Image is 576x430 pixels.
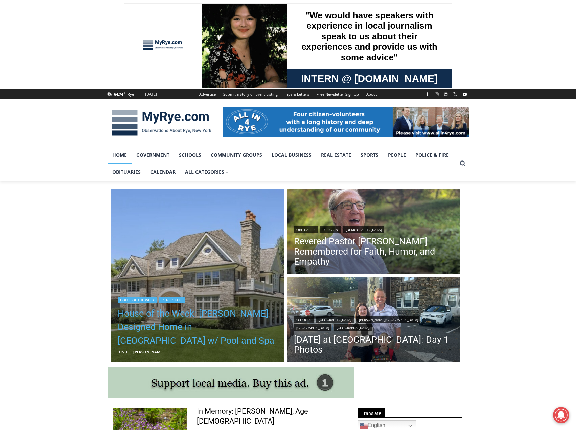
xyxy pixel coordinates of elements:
[0,68,68,84] a: Open Tues. - Sun. [PHONE_NUMBER]
[287,189,460,276] img: Obituary - Donald Poole - 2
[294,335,454,355] a: [DATE] at [GEOGRAPHIC_DATA]: Day 1 Photos
[411,147,454,164] a: Police & Fire
[108,147,457,181] nav: Primary Navigation
[287,189,460,276] a: Read More Revered Pastor Donald Poole Jr. Remembered for Faith, Humor, and Empathy
[294,236,454,267] a: Revered Pastor [PERSON_NAME] Remembered for Faith, Humor, and Empathy
[294,315,454,331] div: | | | |
[313,89,363,99] a: Free Newsletter Sign Up
[145,91,157,98] div: [DATE]
[287,277,460,364] img: (PHOTO: Henry arrived for his first day of Kindergarten at Midland Elementary School. He likes cu...
[316,147,356,164] a: Real Estate
[133,349,164,354] a: [PERSON_NAME]
[294,226,318,233] a: Obituaries
[195,89,381,99] nav: Secondary Navigation
[281,89,313,99] a: Tips & Letters
[171,0,320,66] div: "We would have speakers with experience in local journalism speak to us about their experiences a...
[195,89,220,99] a: Advertise
[131,349,133,354] span: –
[294,316,314,323] a: Schools
[383,147,411,164] a: People
[223,107,469,137] img: All in for Rye
[423,90,431,99] a: Facebook
[356,316,420,323] a: [PERSON_NAME][GEOGRAPHIC_DATA]
[177,67,314,83] span: Intern @ [DOMAIN_NAME]
[360,422,368,430] img: en
[206,147,267,164] a: Community Groups
[108,164,145,180] a: Obituaries
[108,367,354,398] img: support local media, buy this ad
[294,324,331,331] a: [GEOGRAPHIC_DATA]
[111,189,284,363] a: Read More House of the Week: Rich Granoff-Designed Home in Greenwich w/ Pool and Spa
[159,297,185,303] a: Real Estate
[320,226,341,233] a: Religion
[111,189,284,363] img: 28 Thunder Mountain Road, Greenwich
[451,90,459,99] a: X
[145,164,180,180] a: Calendar
[334,324,372,331] a: [GEOGRAPHIC_DATA]
[132,147,174,164] a: Government
[70,42,99,81] div: "...watching a master [PERSON_NAME] chef prepare an omakase meal is fascinating dinner theater an...
[363,89,381,99] a: About
[180,164,234,180] button: Child menu of All Categories
[108,105,216,141] img: MyRye.com
[197,407,345,426] a: In Memory: [PERSON_NAME], Age [DEMOGRAPHIC_DATA]
[316,316,354,323] a: [GEOGRAPHIC_DATA]
[457,157,469,170] button: View Search Form
[124,91,125,94] span: F
[174,147,206,164] a: Schools
[118,307,277,347] a: House of the Week: [PERSON_NAME]-Designed Home in [GEOGRAPHIC_DATA] w/ Pool and Spa
[118,349,130,354] time: [DATE]
[108,147,132,164] a: Home
[163,66,328,84] a: Intern @ [DOMAIN_NAME]
[267,147,316,164] a: Local Business
[2,70,66,95] span: Open Tues. - Sun. [PHONE_NUMBER]
[442,90,450,99] a: Linkedin
[294,225,454,233] div: | |
[343,226,384,233] a: [DEMOGRAPHIC_DATA]
[358,408,385,417] span: Translate
[114,92,123,97] span: 64.74
[220,89,281,99] a: Submit a Story or Event Listing
[461,90,469,99] a: YouTube
[356,147,383,164] a: Sports
[128,91,134,98] div: Rye
[433,90,441,99] a: Instagram
[118,297,157,303] a: House of the Week
[287,277,460,364] a: Read More First Day of School at Rye City Schools: Day 1 Photos
[118,295,277,303] div: |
